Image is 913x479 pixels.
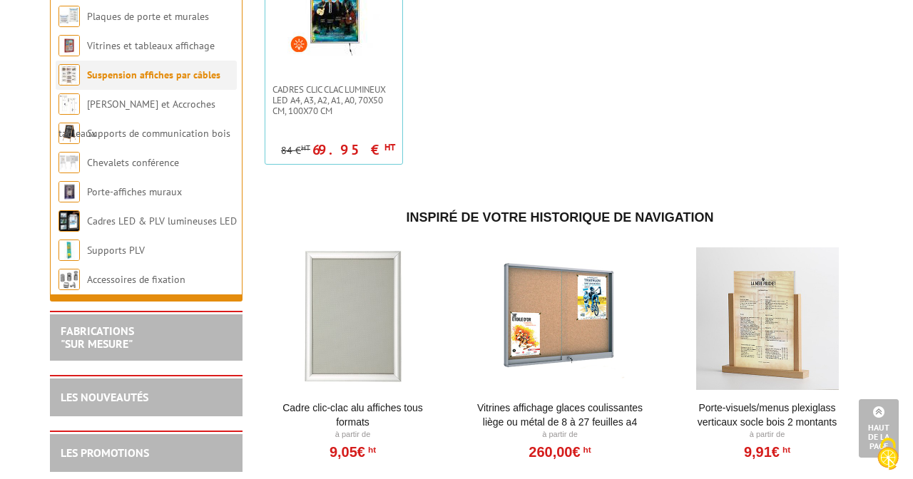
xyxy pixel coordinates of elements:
a: Vitrines affichage glaces coulissantes liège ou métal de 8 à 27 feuilles A4 [472,401,648,429]
a: [PERSON_NAME] et Accroches tableaux [58,98,215,140]
a: Suspension affiches par câbles [87,68,220,81]
img: Cookies (fenêtre modale) [870,436,906,472]
img: Accessoires de fixation [58,269,80,290]
img: Suspension affiches par câbles [58,64,80,86]
img: Supports PLV [58,239,80,261]
sup: HT [581,445,591,455]
span: Inspiré de votre historique de navigation [406,210,713,225]
a: Haut de la page [859,399,899,458]
a: Accessoires de fixation [87,273,185,286]
a: 9,91€HT [744,448,790,456]
a: Supports de communication bois [87,127,230,140]
img: Cadres LED & PLV lumineuses LED [58,210,80,232]
p: 84 € [281,145,310,156]
p: À partir de [265,429,441,441]
a: Cadre Clic-Clac Alu affiches tous formats [265,401,441,429]
a: Supports PLV [87,244,145,257]
sup: HT [365,445,376,455]
img: Chevalets conférence [58,152,80,173]
a: Porte-affiches muraux [87,185,182,198]
img: Cimaises et Accroches tableaux [58,93,80,115]
a: Vitrines et tableaux affichage [87,39,215,52]
a: Porte-Visuels/Menus Plexiglass Verticaux Socle Bois 2 Montants [679,401,855,429]
a: FABRICATIONS"Sur Mesure" [61,324,134,351]
img: Porte-affiches muraux [58,181,80,202]
span: Cadres Clic Clac lumineux LED A4, A3, A2, A1, A0, 70x50 cm, 100x70 cm [272,84,395,116]
button: Cookies (fenêtre modale) [863,431,913,479]
a: Cadres Clic Clac lumineux LED A4, A3, A2, A1, A0, 70x50 cm, 100x70 cm [265,84,402,116]
p: 69.95 € [312,145,395,154]
p: À partir de [679,429,855,441]
p: À partir de [472,429,648,441]
a: Cadres LED & PLV lumineuses LED [87,215,237,227]
a: Chevalets conférence [87,156,179,169]
a: 9,05€HT [330,448,376,456]
sup: HT [301,143,310,153]
a: 260,00€HT [529,448,591,456]
img: Vitrines et tableaux affichage [58,35,80,56]
sup: HT [384,141,395,153]
img: Plaques de porte et murales [58,6,80,27]
a: LES NOUVEAUTÉS [61,390,148,404]
a: Plaques de porte et murales [87,10,209,23]
sup: HT [780,445,790,455]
